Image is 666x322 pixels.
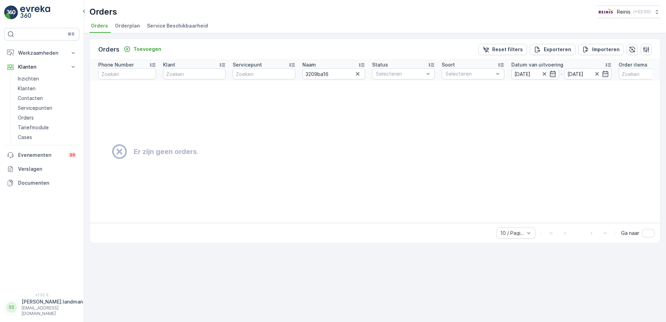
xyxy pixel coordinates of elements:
[18,134,32,141] p: Cases
[18,114,34,121] p: Orders
[91,22,108,29] span: Orders
[544,46,571,53] p: Exporteren
[592,46,620,53] p: Importeren
[15,93,79,103] a: Contacten
[478,44,527,55] button: Reset filters
[115,22,140,29] span: Orderplan
[564,68,612,79] input: dd/mm/yyyy
[617,8,630,15] p: Reinis
[372,61,388,68] p: Status
[133,46,161,53] p: Toevoegen
[621,230,639,237] span: Ga naar
[18,95,43,102] p: Contacten
[4,6,18,20] img: logo
[442,61,455,68] p: Soort
[633,9,651,15] p: ( +02:00 )
[18,49,65,56] p: Werkzaamheden
[4,46,79,60] button: Werkzaamheden
[233,61,262,68] p: Servicepunt
[619,61,648,68] p: Order items
[98,61,134,68] p: Phone Number
[22,298,83,305] p: [PERSON_NAME].landman
[4,298,79,316] button: SS[PERSON_NAME].landman[EMAIL_ADDRESS][DOMAIN_NAME]
[15,103,79,113] a: Servicepunten
[6,302,17,313] div: SS
[98,68,156,79] input: Zoeken
[4,148,79,162] a: Evenementen99
[18,166,77,172] p: Verslagen
[302,68,365,79] input: Zoeken
[15,132,79,142] a: Cases
[70,152,75,158] p: 99
[22,305,83,316] p: [EMAIL_ADDRESS][DOMAIN_NAME]
[18,63,65,70] p: Klanten
[492,46,523,53] p: Reset filters
[68,31,75,37] p: ⌘B
[530,44,575,55] button: Exporteren
[18,124,49,131] p: Tariefmodule
[511,68,559,79] input: dd/mm/yyyy
[98,45,119,54] p: Orders
[4,162,79,176] a: Verslagen
[4,60,79,74] button: Klanten
[18,152,64,159] p: Evenementen
[4,293,79,297] span: v 1.52.0
[233,68,295,79] input: Zoeken
[302,61,316,68] p: Naam
[147,22,208,29] span: Service Beschikbaarheid
[4,176,79,190] a: Documenten
[446,70,494,77] p: Selecteren
[163,68,226,79] input: Zoeken
[598,6,660,18] button: Reinis(+02:00)
[134,146,199,157] h2: Er zijn geen orders.
[18,105,52,112] p: Servicepunten
[90,6,117,17] p: Orders
[560,70,563,78] p: -
[511,61,563,68] p: Datum van uitvoering
[18,75,39,82] p: Inzichten
[15,113,79,123] a: Orders
[15,74,79,84] a: Inzichten
[18,179,77,186] p: Documenten
[598,8,614,16] img: Reinis-Logo-Vrijstaand_Tekengebied-1-copy2_aBO4n7j.png
[376,70,424,77] p: Selecteren
[578,44,624,55] button: Importeren
[121,45,164,53] button: Toevoegen
[163,61,175,68] p: Klant
[20,6,50,20] img: logo_light-DOdMpM7g.png
[15,84,79,93] a: Klanten
[15,123,79,132] a: Tariefmodule
[18,85,36,92] p: Klanten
